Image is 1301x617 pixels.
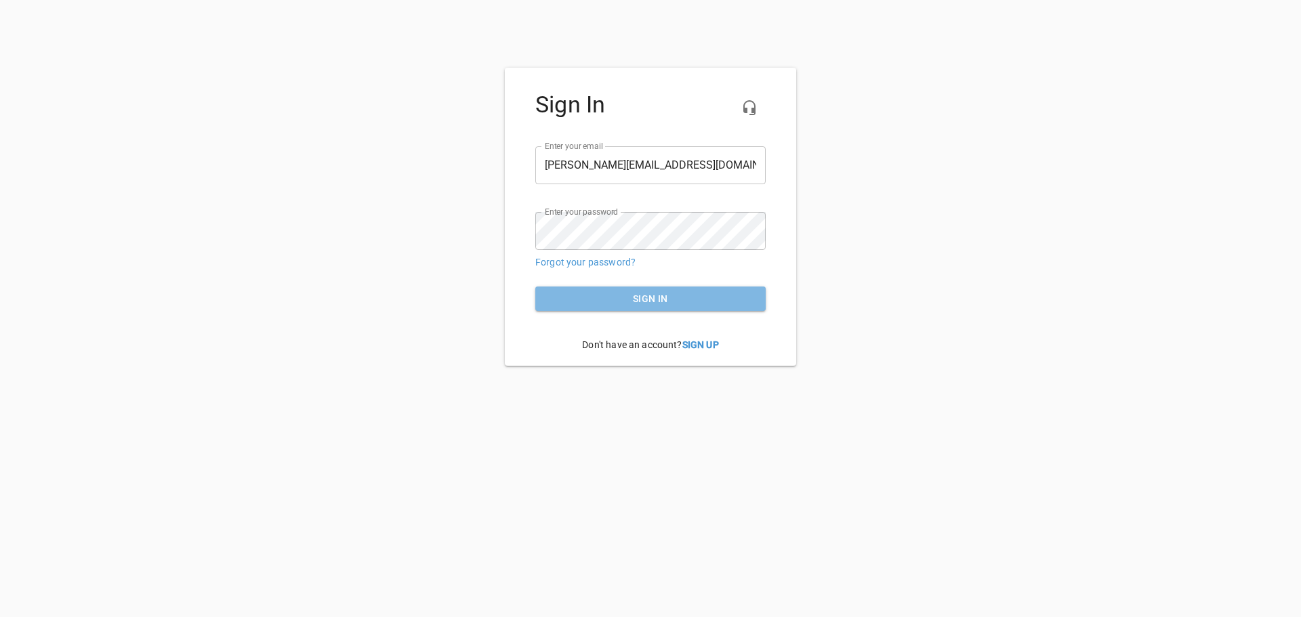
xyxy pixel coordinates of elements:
p: Don't have an account? [535,328,766,362]
a: Forgot your password? [535,257,636,268]
h4: Sign In [535,91,766,119]
button: Live Chat [733,91,766,124]
span: Sign in [546,291,755,307]
a: Sign Up [682,339,719,350]
button: Sign in [535,286,766,312]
